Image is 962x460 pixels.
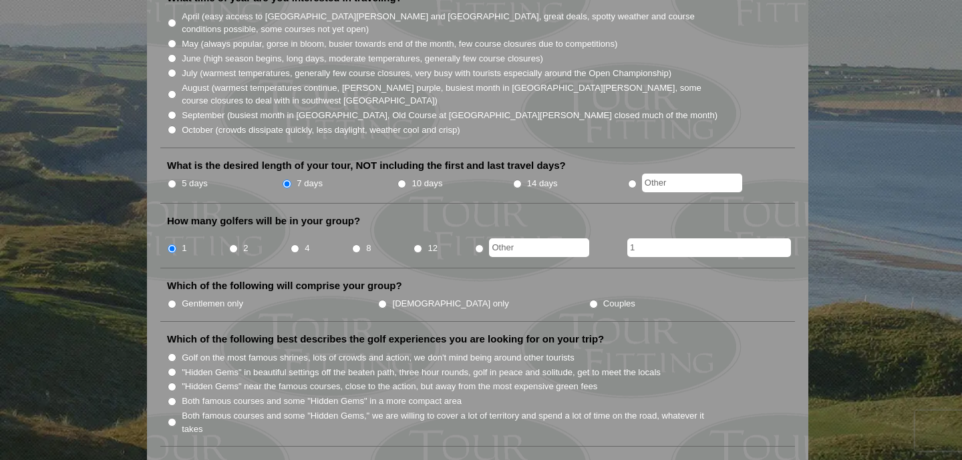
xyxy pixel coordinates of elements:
label: What is the desired length of your tour, NOT including the first and last travel days? [167,159,566,172]
label: "Hidden Gems" near the famous courses, close to the action, but away from the most expensive gree... [182,380,597,393]
label: Both famous courses and some "Hidden Gems" in a more compact area [182,395,462,408]
label: May (always popular, gorse in bloom, busier towards end of the month, few course closures due to ... [182,37,617,51]
label: Couples [603,297,635,310]
label: How many golfers will be in your group? [167,214,360,228]
label: 10 days [412,177,443,190]
input: Additional non-golfers? Please specify # [627,238,791,257]
label: Gentlemen only [182,297,243,310]
label: "Hidden Gems" in beautiful settings off the beaten path, three hour rounds, golf in peace and sol... [182,366,661,379]
label: 12 [428,242,438,255]
label: October (crowds dissipate quickly, less daylight, weather cool and crisp) [182,124,460,137]
label: September (busiest month in [GEOGRAPHIC_DATA], Old Course at [GEOGRAPHIC_DATA][PERSON_NAME] close... [182,109,717,122]
label: April (easy access to [GEOGRAPHIC_DATA][PERSON_NAME] and [GEOGRAPHIC_DATA], great deals, spotty w... [182,10,719,36]
label: 8 [366,242,371,255]
label: 5 days [182,177,208,190]
label: 2 [243,242,248,255]
label: [DEMOGRAPHIC_DATA] only [393,297,509,310]
label: 7 days [297,177,323,190]
label: Both famous courses and some "Hidden Gems," we are willing to cover a lot of territory and spend ... [182,409,719,435]
label: 4 [305,242,309,255]
label: August (warmest temperatures continue, [PERSON_NAME] purple, busiest month in [GEOGRAPHIC_DATA][P... [182,81,719,107]
label: July (warmest temperatures, generally few course closures, very busy with tourists especially aro... [182,67,671,80]
label: 1 [182,242,186,255]
label: Which of the following will comprise your group? [167,279,402,292]
label: June (high season begins, long days, moderate temperatures, generally few course closures) [182,52,543,65]
label: Which of the following best describes the golf experiences you are looking for on your trip? [167,332,604,346]
label: Golf on the most famous shrines, lots of crowds and action, we don't mind being around other tour... [182,351,575,365]
label: 14 days [527,177,558,190]
input: Other [489,238,589,257]
input: Other [642,174,742,192]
